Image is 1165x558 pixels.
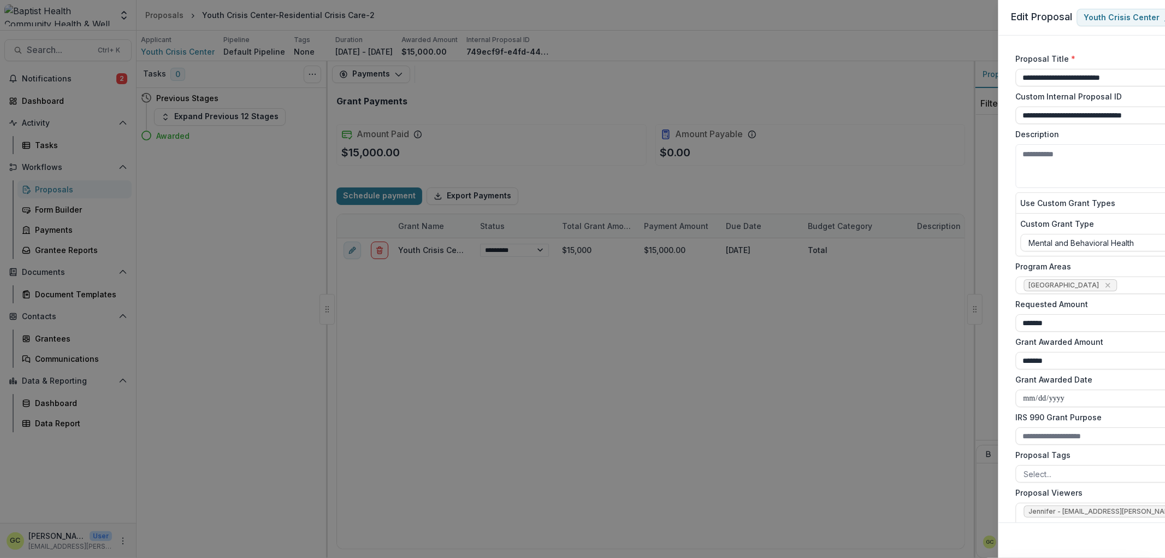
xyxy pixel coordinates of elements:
[1102,280,1113,291] div: Remove Duval County
[1021,197,1116,209] label: Use Custom Grant Types
[1084,13,1160,22] p: Youth Crisis Center
[1012,11,1073,22] span: Edit Proposal
[1029,281,1099,289] span: [GEOGRAPHIC_DATA]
